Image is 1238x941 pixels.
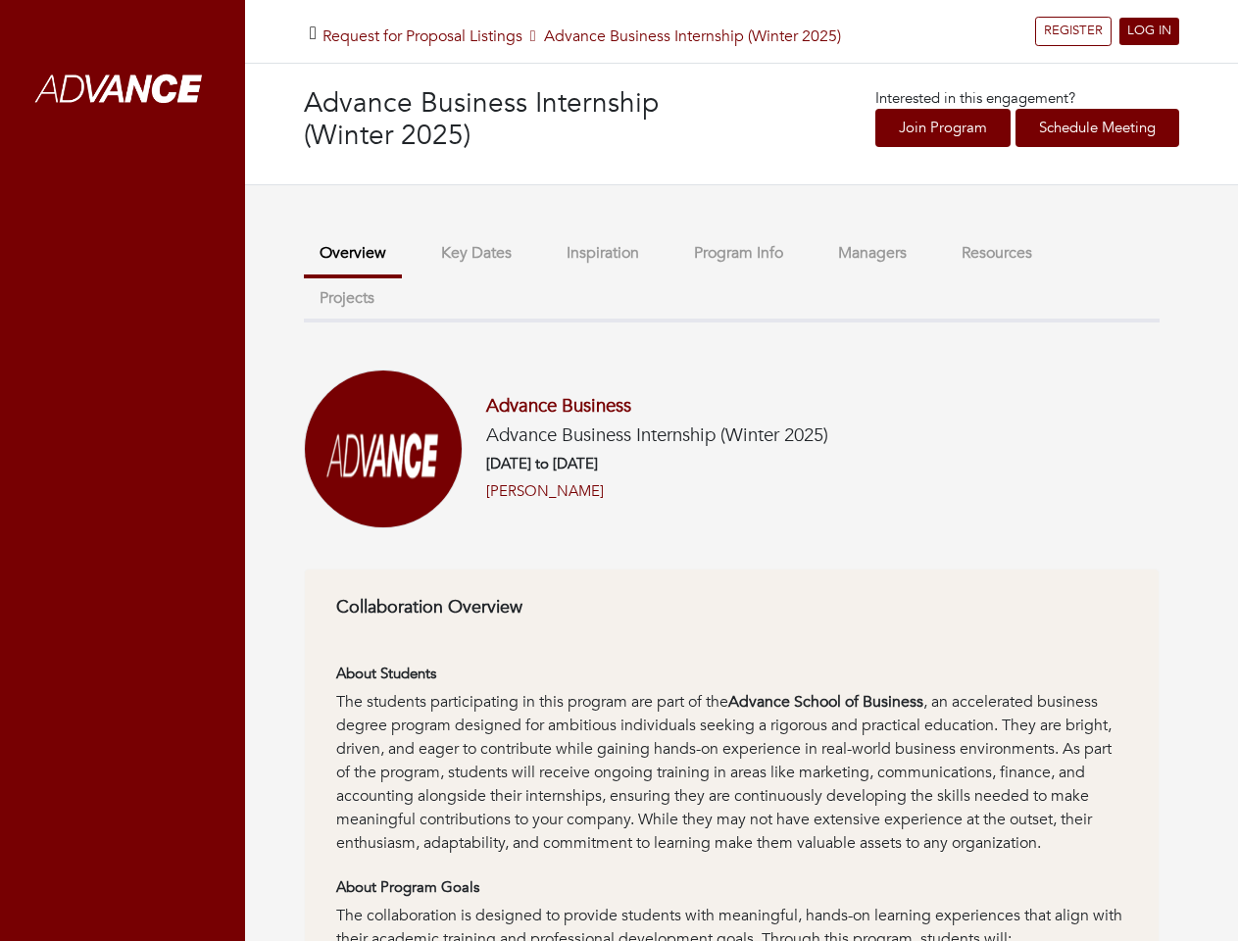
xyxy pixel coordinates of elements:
[304,277,390,320] button: Projects
[822,232,922,274] button: Managers
[875,87,1179,110] p: Interested in this engagement?
[486,424,828,447] h5: Advance Business Internship (Winter 2025)
[304,232,402,278] button: Overview
[1119,18,1179,45] a: LOG IN
[486,455,828,472] h6: [DATE] to [DATE]
[486,393,631,419] a: Advance Business
[304,87,742,153] h3: Advance Business Internship (Winter 2025)
[946,232,1048,274] button: Resources
[486,480,604,503] a: [PERSON_NAME]
[304,370,463,528] img: Screenshot%202025-01-03%20at%2011.33.57%E2%80%AFAM.png
[425,232,527,274] button: Key Dates
[322,27,841,46] h5: Advance Business Internship (Winter 2025)
[875,109,1011,147] a: Join Program
[551,232,655,274] button: Inspiration
[336,690,1127,855] div: The students participating in this program are part of the , an accelerated business degree progr...
[336,597,1127,619] h6: Collaboration Overview
[322,25,522,47] a: Request for Proposal Listings
[20,34,225,147] img: whiteAdvanceLogo.png
[678,232,799,274] button: Program Info
[1015,109,1179,147] a: Schedule Meeting
[336,878,1127,896] h6: About Program Goals
[728,691,923,713] strong: Advance School of Business
[1035,17,1112,46] a: REGISTER
[336,665,1127,682] h6: About Students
